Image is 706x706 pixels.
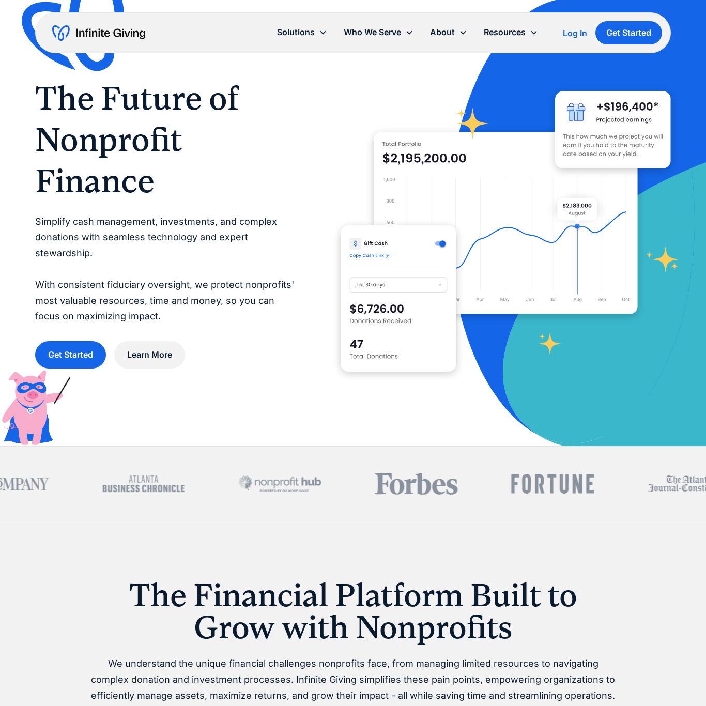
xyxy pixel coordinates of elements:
div: Solutions [277,25,315,39]
p: We understand the unique financial challenges nonprofits face, from managing limited resources to... [88,656,618,703]
div: About [422,21,475,43]
a: Get Started [35,341,106,369]
div: Resources [484,25,526,39]
a: home [52,25,145,41]
img: donation software for nonprofits [341,225,456,371]
img: fundraising star [646,247,679,272]
div: Who We Serve [335,21,422,43]
div: Resources [475,21,546,43]
a: Learn More [114,341,185,369]
h1: The Financial Platform Built to Grow with Nonprofits [88,579,618,644]
div: Who We Serve [344,25,401,39]
img: nonprofit donation platform [374,132,638,314]
h1: The Future of Nonprofit Finance [35,78,299,202]
a: Log In [563,27,587,39]
div: Solutions [269,21,335,43]
p: Simplify cash management, investments, and complex donations with seamless technology and expert ... [35,214,299,325]
a: Get Started [595,21,662,44]
div: Log In [563,29,587,37]
div: About [430,25,455,39]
